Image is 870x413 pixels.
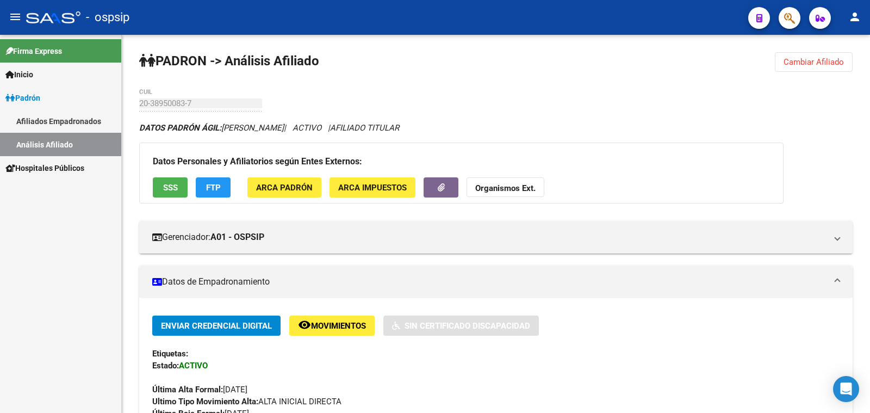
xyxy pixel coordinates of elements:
[152,397,258,406] strong: Ultimo Tipo Movimiento Alta:
[139,53,319,69] strong: PADRON -> Análisis Afiliado
[161,321,272,331] span: Enviar Credencial Digital
[152,361,179,371] strong: Estado:
[298,318,311,331] mat-icon: remove_red_eye
[139,123,399,133] i: | ACTIVO |
[289,316,375,336] button: Movimientos
[9,10,22,23] mat-icon: menu
[848,10,861,23] mat-icon: person
[86,5,129,29] span: - ospsip
[784,57,844,67] span: Cambiar Afiliado
[152,349,188,359] strong: Etiquetas:
[139,123,221,133] strong: DATOS PADRÓN ÁGIL:
[152,385,223,394] strong: Última Alta Formal:
[330,123,399,133] span: AFILIADO TITULAR
[833,376,859,402] div: Open Intercom Messenger
[139,221,853,254] mat-expansion-panel-header: Gerenciador:A01 - OSPSIP
[152,316,281,336] button: Enviar Credencial Digital
[152,276,826,288] mat-panel-title: Datos de Empadronamiento
[139,123,284,133] span: [PERSON_NAME]
[467,177,544,198] button: Organismos Ext.
[5,162,84,174] span: Hospitales Públicos
[152,397,341,406] span: ALTA INICIAL DIRECTA
[179,361,208,371] strong: ACTIVO
[5,69,33,81] span: Inicio
[5,45,62,57] span: Firma Express
[256,183,313,193] span: ARCA Padrón
[163,183,178,193] span: SSS
[330,177,415,198] button: ARCA Impuestos
[5,92,40,104] span: Padrón
[475,183,536,193] strong: Organismos Ext.
[775,52,853,72] button: Cambiar Afiliado
[383,316,539,336] button: Sin Certificado Discapacidad
[210,231,264,243] strong: A01 - OSPSIP
[153,177,188,198] button: SSS
[196,177,231,198] button: FTP
[405,321,530,331] span: Sin Certificado Discapacidad
[152,385,247,394] span: [DATE]
[153,154,770,169] h3: Datos Personales y Afiliatorios según Entes Externos:
[338,183,407,193] span: ARCA Impuestos
[311,321,366,331] span: Movimientos
[152,231,826,243] mat-panel-title: Gerenciador:
[206,183,221,193] span: FTP
[247,177,321,198] button: ARCA Padrón
[139,266,853,298] mat-expansion-panel-header: Datos de Empadronamiento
